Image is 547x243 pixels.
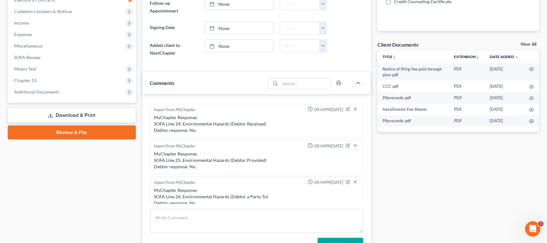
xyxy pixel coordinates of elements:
td: PDF [449,104,485,115]
td: Installments Fee Sheets [377,104,449,115]
span: 08:44PM[DATE] [314,107,343,113]
td: PDF [449,115,485,127]
input: -- : -- [280,40,320,52]
span: Expenses [14,32,32,37]
a: Date Added expand_more [490,54,519,59]
a: Review & File [8,125,136,140]
div: Import from MyChapter [154,107,196,113]
span: 08:44PM[DATE] [314,143,343,149]
span: SOFA Review [14,55,41,60]
i: expand_more [515,55,519,59]
td: [DATE] [485,115,524,127]
i: unfold_more [392,55,396,59]
div: Import from MyChapter [154,143,196,149]
a: None [205,22,273,34]
td: [DATE] [485,104,524,115]
td: PDF [449,80,485,92]
input: Search... [280,78,331,89]
td: CCC-pdf [377,80,449,92]
label: Signing Date [147,22,202,34]
td: PAyrecords-pdf [377,115,449,127]
td: [DATE] [485,63,524,81]
span: Means Test [14,66,36,72]
div: MyChapter Response: SOFA Line 24: Environmental Hazards (Debtor Received) Debtor response: No. [154,114,360,133]
span: Income [14,20,29,26]
span: Miscellaneous [14,43,43,49]
span: Comments [150,80,175,86]
iframe: Intercom live chat [525,221,541,237]
label: Added client to NextChapter [147,40,202,59]
div: Client Documents [377,41,418,48]
span: Chapter 13 [14,78,36,83]
a: Extensionunfold_more [454,54,480,59]
a: None [205,40,273,52]
a: SOFA Review [9,52,136,63]
input: -- : -- [280,22,320,34]
td: PDF [449,92,485,104]
span: Codebtors Insiders & Notices [14,9,72,14]
span: 1 [538,221,543,226]
td: Notice of filing fee paid through plan-pdf [377,63,449,81]
span: 08:44PM[DATE] [314,179,343,186]
td: PAyrecords-pdf [377,92,449,104]
i: unfold_more [476,55,480,59]
a: Download & Print [8,108,136,123]
div: MyChapter Response: SOFA Line 25: Environmental Hazards (Debtor Provided) Debtor response: No. [154,151,360,170]
td: [DATE] [485,92,524,104]
span: Additional Documents [14,89,59,95]
div: MyChapter Response: SOFA Line 26: Environmental Hazards (Debtor a Party To) Debtor response: No. [154,187,360,206]
td: [DATE] [485,80,524,92]
div: Import from MyChapter [154,179,196,186]
td: PDF [449,63,485,81]
a: Titleunfold_more [383,54,396,59]
a: View All [521,42,537,47]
